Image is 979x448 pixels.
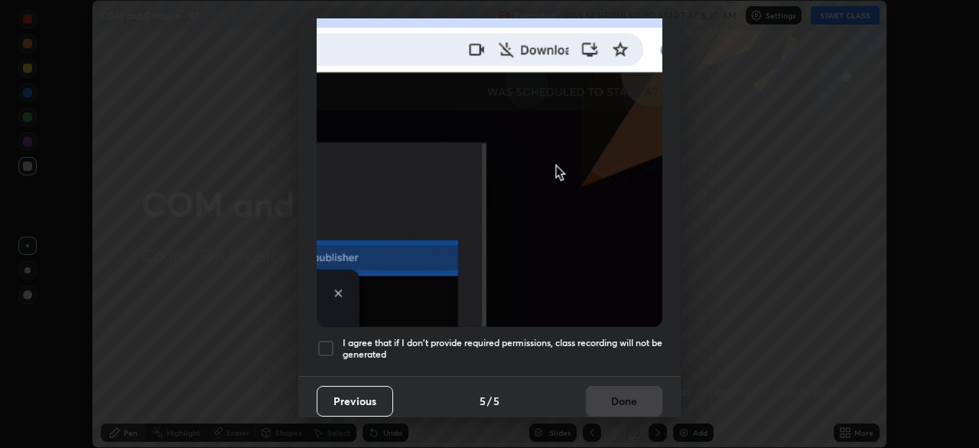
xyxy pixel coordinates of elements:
h4: 5 [480,393,486,409]
h4: / [487,393,492,409]
h4: 5 [493,393,499,409]
button: Previous [317,386,393,417]
h5: I agree that if I don't provide required permissions, class recording will not be generated [343,337,662,361]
